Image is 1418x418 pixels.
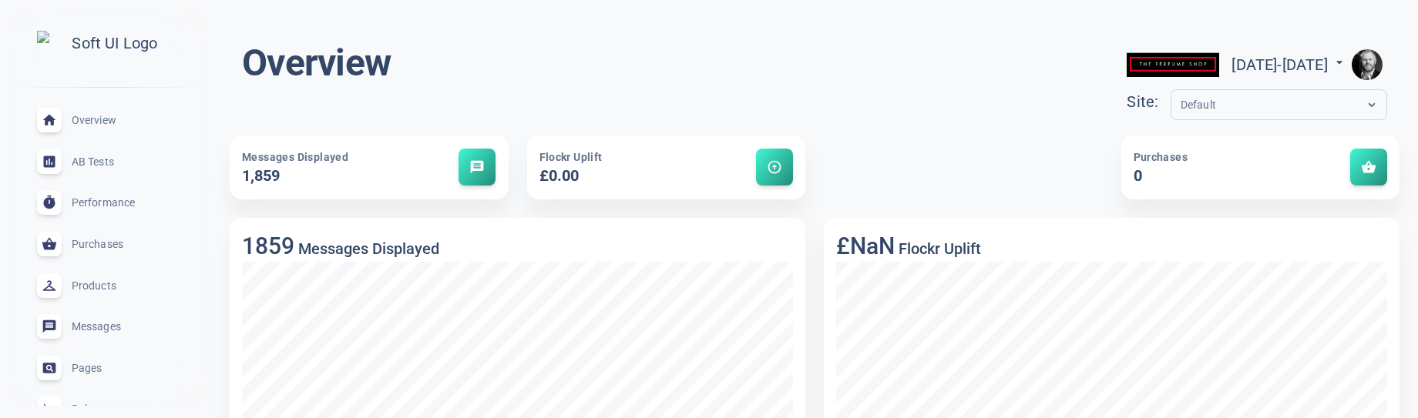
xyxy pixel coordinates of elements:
h5: £0.00 [539,166,709,187]
h5: 0 [1134,166,1303,187]
img: theperfumeshop [1127,41,1219,89]
span: Purchases [1134,151,1188,163]
span: shopping_basket [1361,159,1376,175]
h3: £NaN [836,232,895,259]
h5: Flockr Uplift [895,239,981,258]
span: Flockr Uplift [539,151,603,163]
span: [DATE] - [DATE] [1232,55,1347,74]
a: AB Tests [12,141,205,182]
span: Messages Displayed [242,151,348,163]
a: Purchases [12,223,205,265]
div: Site: [1127,89,1170,115]
img: e9922e3fc00dd5316fa4c56e6d75935f [1352,49,1383,80]
h1: Overview [242,40,391,86]
span: arrow_circle_up [767,159,782,175]
a: Overview [12,100,205,142]
a: Performance [12,182,205,224]
a: Products [12,265,205,306]
h5: 1,859 [242,166,412,187]
span: message [469,159,485,175]
a: Pages [12,347,205,389]
img: Soft UI Logo [37,31,180,56]
h5: Messages Displayed [294,239,439,258]
a: Messages [12,306,205,347]
h3: 1859 [242,232,294,259]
